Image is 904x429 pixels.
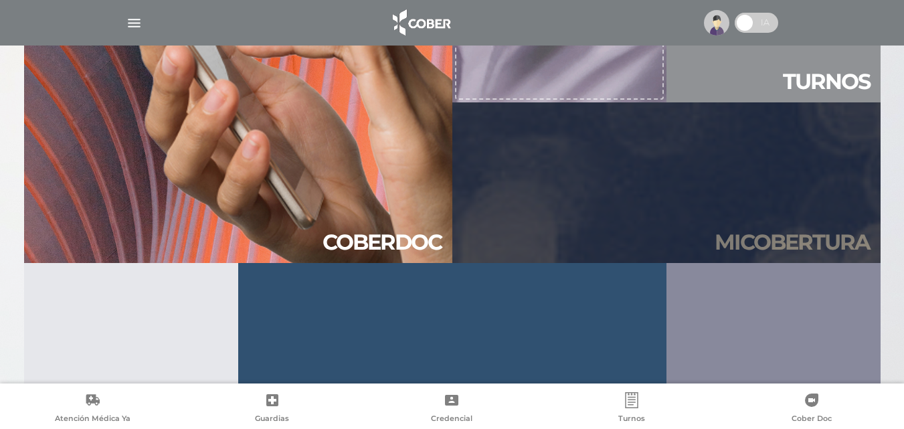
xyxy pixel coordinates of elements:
img: profile-placeholder.svg [704,10,729,35]
a: Guía deservicios [238,263,666,424]
a: Turnos [542,392,722,426]
h2: Tur nos [783,69,870,94]
a: Coberrewards [666,263,881,424]
span: Turnos [618,414,645,426]
img: Cober_menu-lines-white.svg [126,15,143,31]
span: Cober Doc [792,414,832,426]
span: Credencial [431,414,472,426]
h2: Mi cober tura [715,230,870,255]
a: Cober Doc [721,392,901,426]
img: logo_cober_home-white.png [385,7,456,39]
a: Micobertura [452,102,881,263]
a: Credencial [362,392,542,426]
a: Guardias [183,392,363,426]
a: Atención Médica Ya [3,392,183,426]
span: Atención Médica Ya [55,414,130,426]
h2: Cober doc [323,230,442,255]
span: Guardias [255,414,289,426]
